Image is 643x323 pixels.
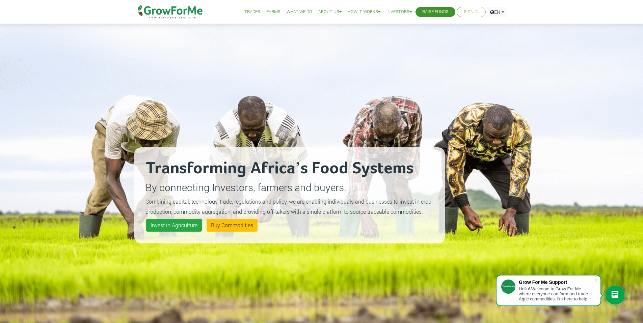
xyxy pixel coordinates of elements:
[519,286,594,301] div: Hello! Welcome to Grow For Me where everyone can farm and trade Agric commodities. I'm here to help.
[145,158,434,179] h2: Transforming Africa’s Food Systems
[386,8,412,16] a: Investors
[244,8,260,16] a: Trades
[464,8,479,16] a: Sign In
[287,8,312,16] a: What We Do
[266,8,280,16] a: Farms
[145,198,431,215] small: Combining capital, technology, trade, regulations and policy, we are enabling individuals and bus...
[318,8,342,16] a: About Us
[145,180,434,195] p: By connecting Investors, farmers and buyers.
[207,219,258,232] a: Buy Commodities
[487,7,507,17] a: EN
[146,219,202,232] a: Invest in Agriculture
[519,280,594,285] div: Grow For Me Support
[348,8,380,16] a: How it Works
[422,8,449,16] a: Raise Funds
